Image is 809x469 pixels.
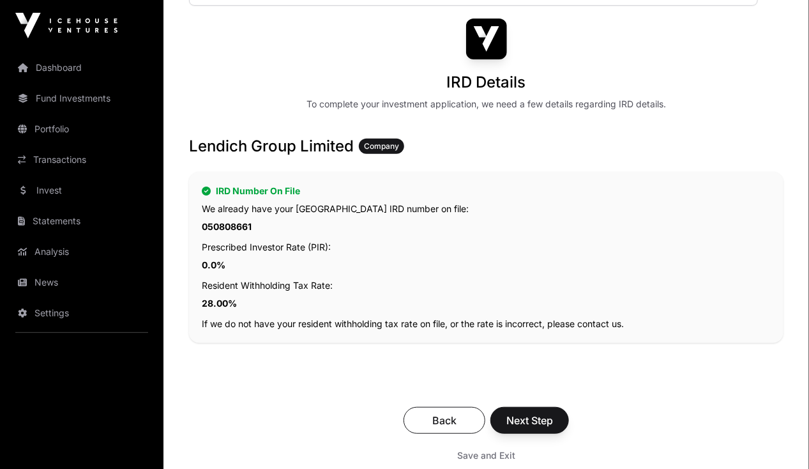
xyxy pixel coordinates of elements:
[490,407,569,434] button: Next Step
[10,84,153,112] a: Fund Investments
[10,207,153,235] a: Statements
[202,220,771,233] p: 050808661
[457,449,515,462] span: Save and Exit
[10,268,153,296] a: News
[202,203,771,215] p: We already have your [GEOGRAPHIC_DATA] IRD number on file:
[506,413,553,428] span: Next Step
[745,408,809,469] iframe: Chat Widget
[10,54,153,82] a: Dashboard
[442,444,531,467] button: Save and Exit
[306,98,666,111] div: To complete your investment application, we need a few details regarding IRD details.
[10,176,153,204] a: Invest
[189,136,783,157] h3: Lendich Group Limited
[404,407,485,434] button: Back
[10,299,153,327] a: Settings
[202,279,771,292] p: Resident Withholding Tax Rate:
[202,259,771,272] p: 0.0%
[10,115,153,143] a: Portfolio
[202,241,771,254] p: Prescribed Investor Rate (PIR):
[466,19,507,59] img: Seed Fund IV
[202,185,771,197] h2: IRD Number On File
[202,297,771,310] p: 28.00%
[447,72,526,93] h1: IRD Details
[10,146,153,174] a: Transactions
[10,238,153,266] a: Analysis
[15,13,117,38] img: Icehouse Ventures Logo
[202,318,771,330] p: If we do not have your resident withholding tax rate on file, or the rate is incorrect, please co...
[420,413,469,428] span: Back
[364,141,399,151] span: Company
